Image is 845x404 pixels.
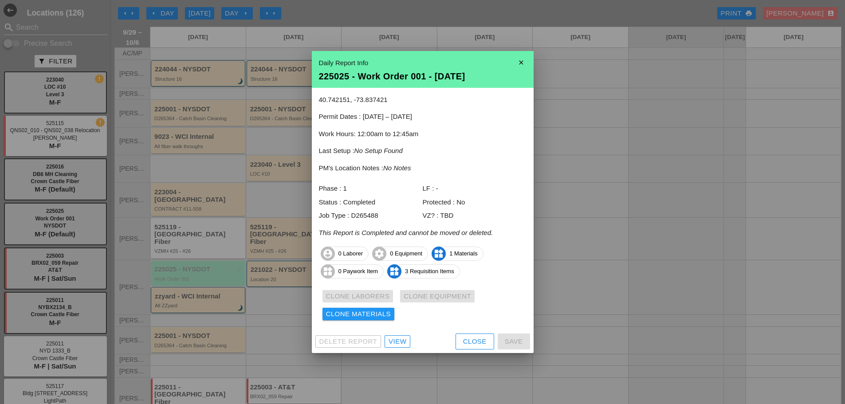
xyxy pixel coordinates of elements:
[319,229,493,236] i: This Report is Completed and cannot be moved or deleted.
[319,211,423,221] div: Job Type : D265488
[463,337,487,347] div: Close
[321,247,369,261] span: 0 Laborer
[383,164,411,172] i: No Notes
[319,95,527,105] p: 40.742151, -73.837421
[319,72,527,81] div: 225025 - Work Order 001 - [DATE]
[322,308,395,320] button: Clone Materials
[319,129,527,139] p: Work Hours: 12:00am to 12:45am
[387,264,401,278] i: widgets
[319,58,527,68] div: Daily Report Info
[321,247,335,261] i: account_circle
[319,197,423,208] div: Status : Completed
[354,147,403,154] i: No Setup Found
[319,146,527,156] p: Last Setup :
[321,264,384,278] span: 0 Paywork Item
[385,335,410,348] a: View
[388,264,460,278] span: 3 Requisition Items
[389,337,406,347] div: View
[423,197,527,208] div: Protected : No
[432,247,483,261] span: 1 Materials
[512,54,530,71] i: close
[326,309,391,319] div: Clone Materials
[319,184,423,194] div: Phase : 1
[319,163,527,173] p: PM's Location Notes :
[423,184,527,194] div: LF : -
[321,264,335,278] i: widgets
[373,247,428,261] span: 0 Equipment
[319,112,527,122] p: Permit Dates : [DATE] – [DATE]
[423,211,527,221] div: VZ? : TBD
[456,333,494,349] button: Close
[432,247,446,261] i: widgets
[372,247,386,261] i: settings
